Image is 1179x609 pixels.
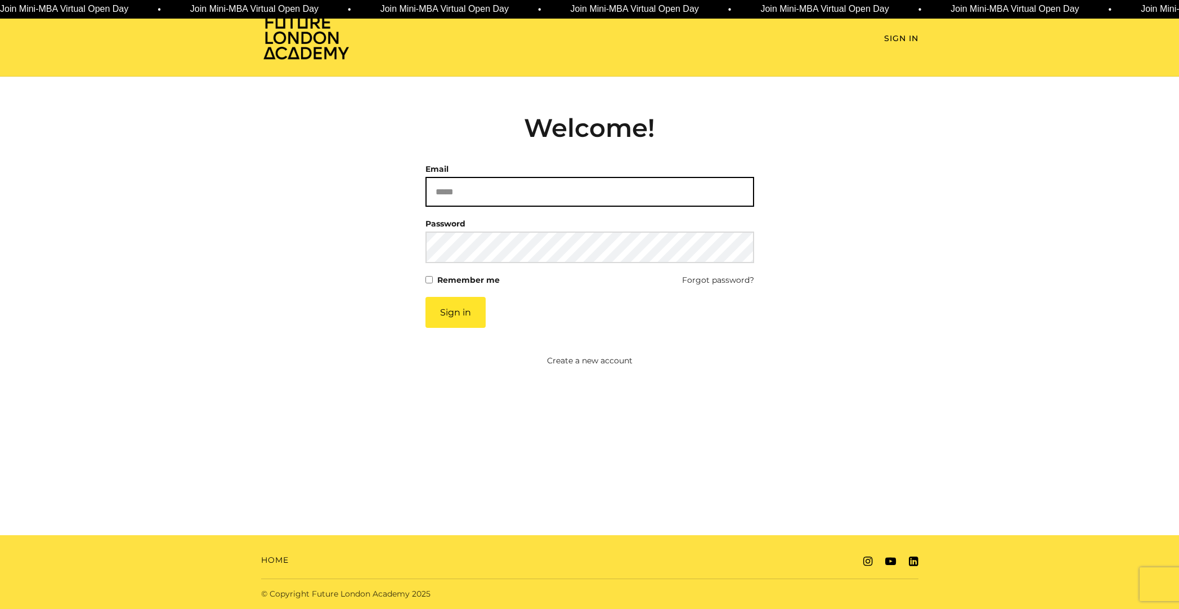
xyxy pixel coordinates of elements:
span: • [728,3,731,16]
div: © Copyright Future London Academy 2025 [252,588,590,600]
span: • [157,3,160,16]
a: Sign In [884,33,918,45]
span: • [537,3,541,16]
img: Home Page [261,15,351,60]
h2: Welcome! [425,113,754,143]
span: • [347,3,351,16]
label: If you are a human, ignore this field [425,297,435,594]
a: Home [261,554,289,566]
span: • [918,3,921,16]
button: Sign in [425,297,486,328]
a: Create a new account [370,355,809,367]
label: Password [425,216,465,232]
label: Email [425,161,449,177]
span: • [1108,3,1111,16]
a: Forgot password? [682,272,754,288]
label: Remember me [437,272,500,288]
